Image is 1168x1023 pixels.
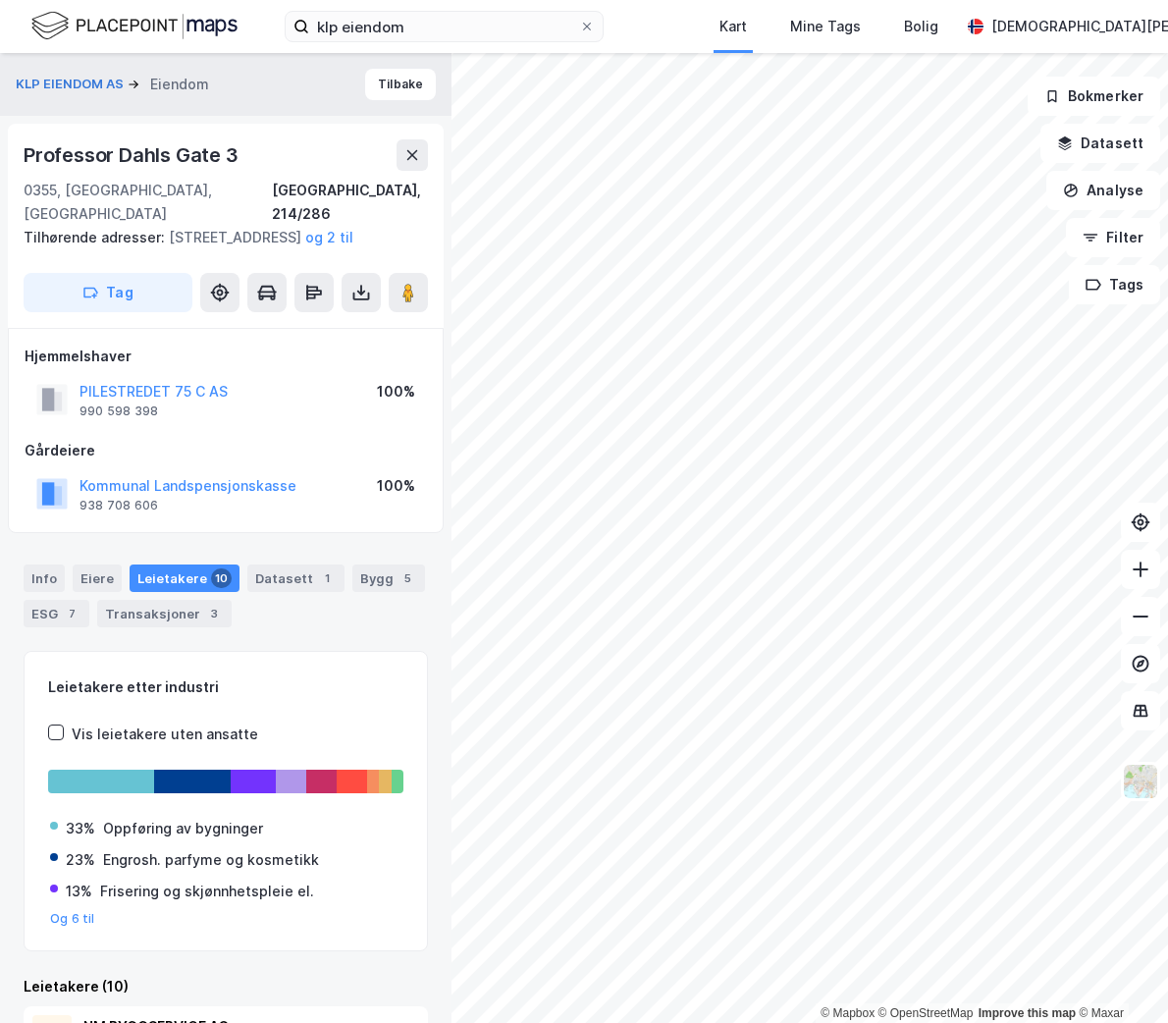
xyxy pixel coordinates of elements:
[80,404,158,419] div: 990 598 398
[1040,124,1160,163] button: Datasett
[1028,77,1160,116] button: Bokmerker
[1046,171,1160,210] button: Analyse
[211,568,232,588] div: 10
[204,604,224,623] div: 3
[904,15,938,38] div: Bolig
[66,848,95,872] div: 23%
[24,226,412,249] div: [STREET_ADDRESS]
[1070,929,1168,1023] iframe: Chat Widget
[24,273,192,312] button: Tag
[821,1006,875,1020] a: Mapbox
[352,565,425,592] div: Bygg
[130,565,239,592] div: Leietakere
[150,73,209,96] div: Eiendom
[72,723,258,746] div: Vis leietakere uten ansatte
[31,9,238,43] img: logo.f888ab2527a4732fd821a326f86c7f29.svg
[790,15,861,38] div: Mine Tags
[48,675,403,699] div: Leietakere etter industri
[317,568,337,588] div: 1
[66,880,92,903] div: 13%
[719,15,747,38] div: Kart
[247,565,345,592] div: Datasett
[25,345,427,368] div: Hjemmelshaver
[24,600,89,627] div: ESG
[24,229,169,245] span: Tilhørende adresser:
[377,380,415,404] div: 100%
[73,565,122,592] div: Eiere
[398,568,417,588] div: 5
[66,817,95,840] div: 33%
[1069,265,1160,304] button: Tags
[103,817,263,840] div: Oppføring av bygninger
[25,439,427,462] div: Gårdeiere
[979,1006,1076,1020] a: Improve this map
[24,565,65,592] div: Info
[1066,218,1160,257] button: Filter
[309,12,579,41] input: Søk på adresse, matrikkel, gårdeiere, leietakere eller personer
[62,604,81,623] div: 7
[24,975,428,998] div: Leietakere (10)
[365,69,436,100] button: Tilbake
[878,1006,974,1020] a: OpenStreetMap
[103,848,319,872] div: Engrosh. parfyme og kosmetikk
[16,75,128,94] button: KLP EIENDOM AS
[377,474,415,498] div: 100%
[24,179,272,226] div: 0355, [GEOGRAPHIC_DATA], [GEOGRAPHIC_DATA]
[1122,763,1159,800] img: Z
[80,498,158,513] div: 938 708 606
[100,880,314,903] div: Frisering og skjønnhetspleie el.
[50,911,95,927] button: Og 6 til
[97,600,232,627] div: Transaksjoner
[272,179,428,226] div: [GEOGRAPHIC_DATA], 214/286
[24,139,242,171] div: Professor Dahls Gate 3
